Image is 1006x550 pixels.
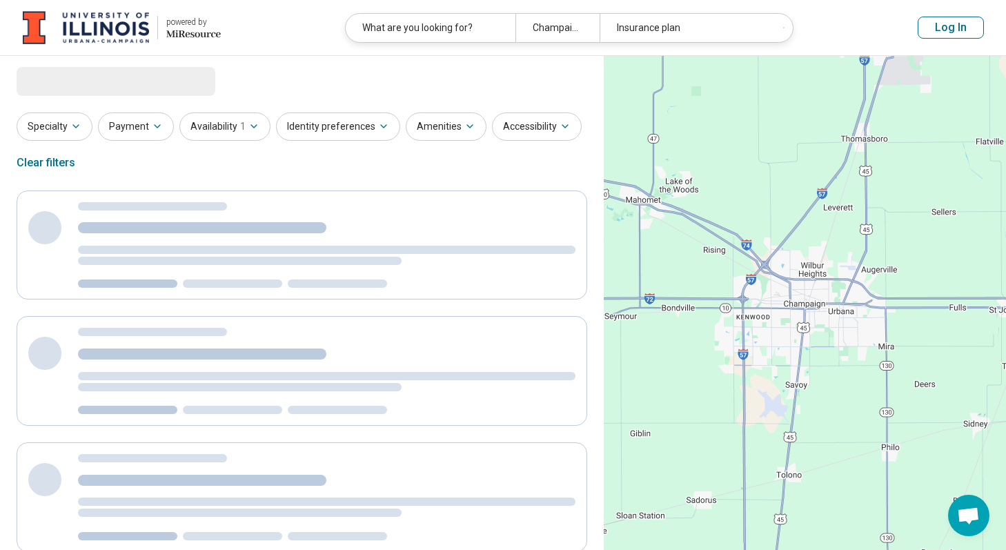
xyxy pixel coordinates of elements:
button: Amenities [406,112,486,141]
button: Specialty [17,112,92,141]
div: powered by [166,16,221,28]
img: University of Illinois at Urbana-Champaign [23,11,149,44]
button: Log In [918,17,984,39]
div: Clear filters [17,146,75,179]
span: 1 [240,119,246,134]
button: Availability1 [179,112,270,141]
div: Open chat [948,495,989,536]
div: Insurance plan [600,14,769,42]
button: Payment [98,112,174,141]
span: Loading... [17,67,132,95]
button: Identity preferences [276,112,400,141]
button: Accessibility [492,112,582,141]
a: University of Illinois at Urbana-Champaignpowered by [22,11,221,44]
div: Champaign, [GEOGRAPHIC_DATA] [515,14,600,42]
div: What are you looking for? [346,14,515,42]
